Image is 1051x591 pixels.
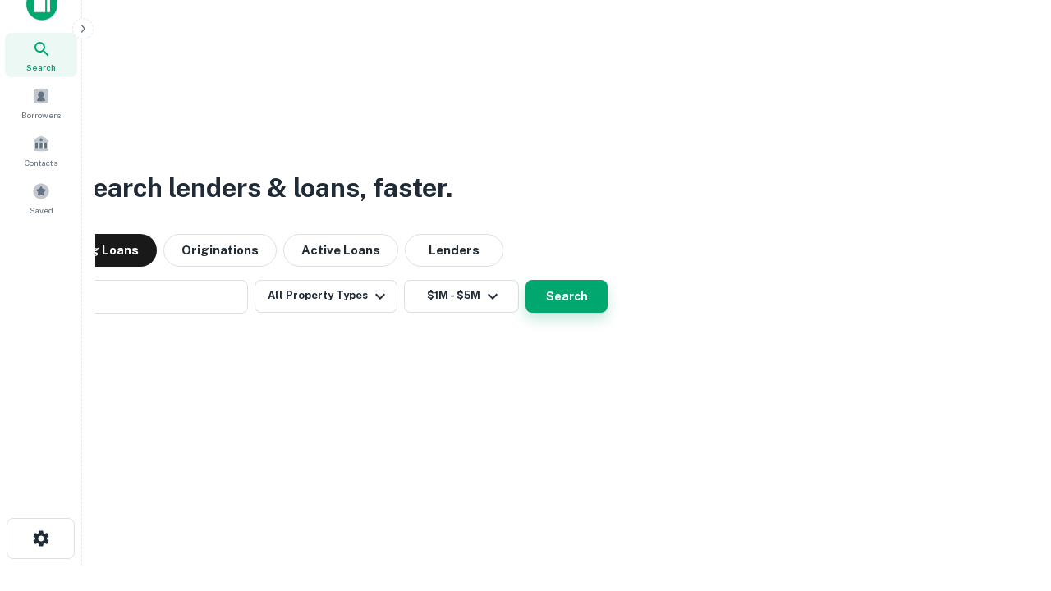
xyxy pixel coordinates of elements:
[969,460,1051,538] iframe: Chat Widget
[5,128,77,172] a: Contacts
[21,108,61,121] span: Borrowers
[25,156,57,169] span: Contacts
[163,234,277,267] button: Originations
[5,176,77,220] a: Saved
[5,33,77,77] a: Search
[405,234,503,267] button: Lenders
[525,280,608,313] button: Search
[26,61,56,74] span: Search
[75,168,452,208] h3: Search lenders & loans, faster.
[5,80,77,125] a: Borrowers
[255,280,397,313] button: All Property Types
[30,204,53,217] span: Saved
[404,280,519,313] button: $1M - $5M
[283,234,398,267] button: Active Loans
